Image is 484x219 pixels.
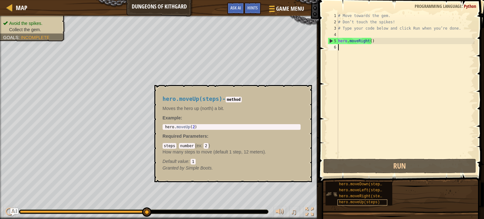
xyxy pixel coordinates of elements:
span: Ask AI [230,5,241,11]
code: number [179,143,195,149]
button: Ctrl + P: Play [3,206,16,219]
span: Collect the gem. [9,27,41,32]
span: Avoid the spikes. [9,21,43,26]
button: Ask AI [227,3,244,14]
span: Hints [247,5,258,11]
span: hero.moveRight(steps) [339,194,387,199]
a: Map [13,3,27,12]
button: Adjust volume [274,206,286,219]
div: 4 [328,32,338,38]
span: Game Menu [276,5,304,13]
span: hero.moveLeft(steps) [339,188,384,193]
img: portrait.png [326,188,337,200]
div: 1 [328,13,338,19]
span: : [188,159,191,164]
div: 3 [328,25,338,32]
strong: : [163,115,182,120]
span: : [176,143,179,148]
span: Granted by [163,165,186,170]
p: How many steps to move (default 1 step, 12 meters). [163,149,301,155]
span: Programming language [415,3,462,9]
span: hero.moveUp(steps) [163,96,222,102]
button: ♫ [289,206,300,219]
span: Default value [163,159,188,164]
p: Moves the hero up (north) a bit. [163,105,301,112]
span: hero.moveDown(steps) [339,182,384,187]
span: Goals [3,35,18,40]
code: method [226,97,242,102]
code: 1 [191,159,195,164]
span: hero.moveUp(steps) [339,200,380,205]
span: : [207,134,209,139]
div: 5 [328,38,338,44]
li: Collect the gem. [3,26,60,33]
button: Run [323,159,476,173]
span: ♫ [291,207,297,216]
span: Incomplete [21,35,49,40]
span: Example [163,115,181,120]
span: Python [464,3,476,9]
div: ( ) [163,142,301,164]
span: Map [16,3,27,12]
span: Required Parameters [163,134,207,139]
button: Ask AI [10,208,18,216]
span: : [201,143,204,148]
li: Avoid the spikes. [3,20,60,26]
span: : [18,35,21,40]
button: Game Menu [264,3,308,17]
button: Toggle fullscreen [303,206,316,219]
span: : [462,3,464,9]
code: steps [163,143,176,149]
div: 2 [328,19,338,25]
em: Simple Boots. [163,165,213,170]
h4: - [163,96,301,102]
code: 2 [204,143,208,149]
div: 6 [328,44,338,50]
span: ex [197,143,201,148]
